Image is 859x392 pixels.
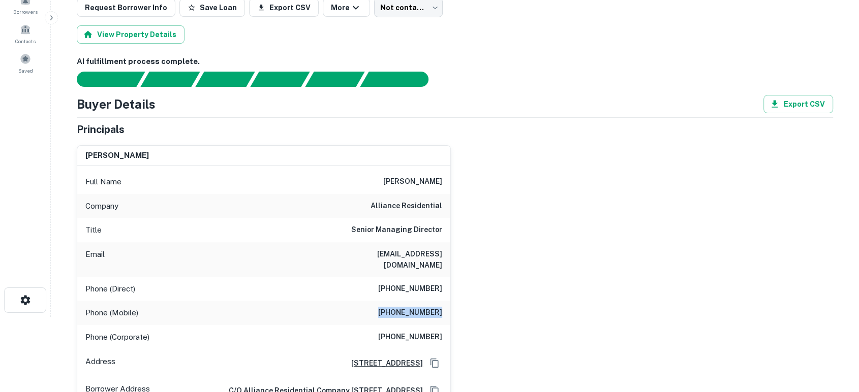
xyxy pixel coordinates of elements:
[85,283,135,295] p: Phone (Direct)
[305,72,364,87] div: Principals found, still searching for contact information. This may take time...
[85,200,118,212] p: Company
[378,307,442,319] h6: [PHONE_NUMBER]
[808,311,859,360] iframe: Chat Widget
[77,95,156,113] h4: Buyer Details
[85,248,105,271] p: Email
[250,72,310,87] div: Principals found, AI now looking for contact information...
[427,355,442,371] button: Copy Address
[85,150,149,161] h6: [PERSON_NAME]
[763,95,833,113] button: Export CSV
[85,176,121,188] p: Full Name
[351,224,442,236] h6: Senior Managing Director
[77,122,125,137] h5: Principals
[18,67,33,75] span: Saved
[378,331,442,343] h6: [PHONE_NUMBER]
[360,72,441,87] div: AI fulfillment process complete.
[85,307,138,319] p: Phone (Mobile)
[3,20,48,47] a: Contacts
[65,72,141,87] div: Sending borrower request to AI...
[13,8,38,16] span: Borrowers
[320,248,442,271] h6: [EMAIL_ADDRESS][DOMAIN_NAME]
[15,37,36,45] span: Contacts
[343,357,423,369] a: [STREET_ADDRESS]
[371,200,442,212] h6: alliance residential
[378,283,442,295] h6: [PHONE_NUMBER]
[383,176,442,188] h6: [PERSON_NAME]
[77,25,185,44] button: View Property Details
[3,49,48,77] a: Saved
[77,56,833,68] h6: AI fulfillment process complete.
[85,224,102,236] p: Title
[140,72,200,87] div: Your request is received and processing...
[85,331,149,343] p: Phone (Corporate)
[85,355,115,371] p: Address
[195,72,255,87] div: Documents found, AI parsing details...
